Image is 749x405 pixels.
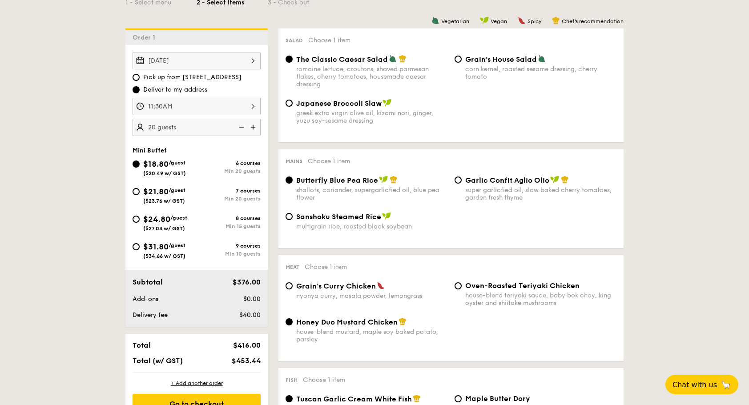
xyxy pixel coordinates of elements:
span: $453.44 [232,357,261,365]
span: ($27.03 w/ GST) [143,225,185,232]
span: $376.00 [233,278,261,286]
span: Garlic Confit Aglio Olio [465,176,549,184]
span: ($34.66 w/ GST) [143,253,185,259]
span: Deliver to my address [143,85,207,94]
div: + Add another order [133,380,261,387]
span: Chat with us [672,381,717,389]
span: Spicy [528,18,541,24]
span: Japanese Broccoli Slaw [296,99,382,108]
div: house-blend teriyaki sauce, baby bok choy, king oyster and shiitake mushrooms [465,292,616,307]
input: Oven-Roasted Teriyaki Chickenhouse-blend teriyaki sauce, baby bok choy, king oyster and shiitake ... [455,282,462,289]
div: super garlicfied oil, slow baked cherry tomatoes, garden fresh thyme [465,186,616,201]
input: Event time [133,98,261,115]
img: icon-chef-hat.a58ddaea.svg [390,176,398,184]
span: $18.80 [143,159,169,169]
img: icon-vegetarian.fe4039eb.svg [538,55,546,63]
input: Sanshoku Steamed Ricemultigrain rice, roasted black soybean [286,213,293,220]
span: ($20.49 w/ GST) [143,170,186,176]
div: nyonya curry, masala powder, lemongrass [296,292,447,300]
img: icon-vegetarian.fe4039eb.svg [431,16,439,24]
input: $21.80/guest($23.76 w/ GST)7 coursesMin 20 guests [133,188,140,195]
img: icon-vegan.f8ff3823.svg [480,16,489,24]
span: /guest [169,187,185,193]
div: romaine lettuce, croutons, shaved parmesan flakes, cherry tomatoes, housemade caesar dressing [296,65,447,88]
span: Choose 1 item [303,376,345,384]
span: Grain's Curry Chicken [296,282,376,290]
input: Grain's Curry Chickennyonya curry, masala powder, lemongrass [286,282,293,289]
span: Total [133,341,151,349]
span: Choose 1 item [308,36,350,44]
span: Grain's House Salad [465,55,537,64]
input: Maple Butter Dorymaple butter, romesco sauce, raisin, cherry tomato pickle [455,395,462,402]
span: Vegan [491,18,507,24]
button: Chat with us🦙 [665,375,738,394]
img: icon-spicy.37a8142b.svg [518,16,526,24]
span: Mains [286,158,302,164]
div: 7 courses [197,188,261,194]
div: 6 courses [197,160,261,166]
span: Fish [286,377,298,383]
span: 🦙 [721,380,731,390]
img: icon-vegan.f8ff3823.svg [379,176,388,184]
div: Min 10 guests [197,251,261,257]
img: icon-chef-hat.a58ddaea.svg [552,16,560,24]
img: icon-chef-hat.a58ddaea.svg [399,55,407,63]
span: Tuscan Garlic Cream White Fish [296,395,412,403]
div: Min 15 guests [197,223,261,229]
span: $24.80 [143,214,170,224]
input: Event date [133,52,261,69]
span: ($23.76 w/ GST) [143,198,185,204]
input: Garlic Confit Aglio Oliosuper garlicfied oil, slow baked cherry tomatoes, garden fresh thyme [455,176,462,184]
img: icon-vegan.f8ff3823.svg [383,99,391,107]
span: Total (w/ GST) [133,357,183,365]
img: icon-reduce.1d2dbef1.svg [234,119,247,136]
div: Min 20 guests [197,196,261,202]
div: corn kernel, roasted sesame dressing, cherry tomato [465,65,616,80]
span: $40.00 [239,311,261,319]
input: $24.80/guest($27.03 w/ GST)8 coursesMin 15 guests [133,216,140,223]
input: Deliver to my address [133,86,140,93]
span: $31.80 [143,242,169,252]
img: icon-vegan.f8ff3823.svg [550,176,559,184]
img: icon-add.58712e84.svg [247,119,261,136]
span: Salad [286,37,303,44]
input: Tuscan Garlic Cream White Fishtraditional garlic cream sauce, baked white fish, roasted tomatoes [286,395,293,402]
input: Honey Duo Mustard Chickenhouse-blend mustard, maple soy baked potato, parsley [286,318,293,325]
span: $21.80 [143,187,169,196]
img: icon-chef-hat.a58ddaea.svg [413,394,421,402]
span: Delivery fee [133,311,168,319]
input: Pick up from [STREET_ADDRESS] [133,74,140,81]
span: Honey Duo Mustard Chicken [296,318,398,326]
div: house-blend mustard, maple soy baked potato, parsley [296,328,447,343]
div: 9 courses [197,243,261,249]
div: shallots, coriander, supergarlicfied oil, blue pea flower [296,186,447,201]
span: $0.00 [243,295,261,303]
div: 8 courses [197,215,261,221]
span: Choose 1 item [305,263,347,271]
span: Pick up from [STREET_ADDRESS] [143,73,242,82]
img: icon-chef-hat.a58ddaea.svg [561,176,569,184]
span: Choose 1 item [308,157,350,165]
span: /guest [169,160,185,166]
img: icon-vegan.f8ff3823.svg [382,212,391,220]
input: Grain's House Saladcorn kernel, roasted sesame dressing, cherry tomato [455,56,462,63]
span: Add-ons [133,295,158,303]
img: icon-vegetarian.fe4039eb.svg [389,55,397,63]
img: icon-spicy.37a8142b.svg [377,281,385,289]
input: Japanese Broccoli Slawgreek extra virgin olive oil, kizami nori, ginger, yuzu soy-sesame dressing [286,100,293,107]
span: Mini Buffet [133,147,167,154]
span: Maple Butter Dory [465,394,530,403]
input: The Classic Caesar Saladromaine lettuce, croutons, shaved parmesan flakes, cherry tomatoes, house... [286,56,293,63]
div: Min 20 guests [197,168,261,174]
img: icon-chef-hat.a58ddaea.svg [399,317,407,325]
span: Butterfly Blue Pea Rice [296,176,378,184]
span: Chef's recommendation [562,18,624,24]
input: Number of guests [133,119,261,136]
span: The Classic Caesar Salad [296,55,388,64]
span: Meat [286,264,299,270]
input: $18.80/guest($20.49 w/ GST)6 coursesMin 20 guests [133,160,140,168]
span: Vegetarian [441,18,469,24]
span: /guest [170,215,187,221]
input: $31.80/guest($34.66 w/ GST)9 coursesMin 10 guests [133,243,140,250]
span: Sanshoku Steamed Rice [296,213,381,221]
